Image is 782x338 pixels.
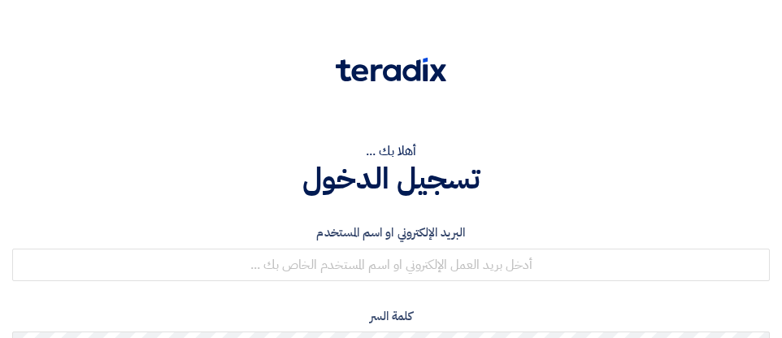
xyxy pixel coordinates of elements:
label: كلمة السر [12,307,770,326]
h1: تسجيل الدخول [12,161,770,197]
img: Teradix logo [336,58,446,82]
div: أهلا بك ... [12,141,770,161]
input: أدخل بريد العمل الإلكتروني او اسم المستخدم الخاص بك ... [12,249,770,281]
label: البريد الإلكتروني او اسم المستخدم [12,223,770,242]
